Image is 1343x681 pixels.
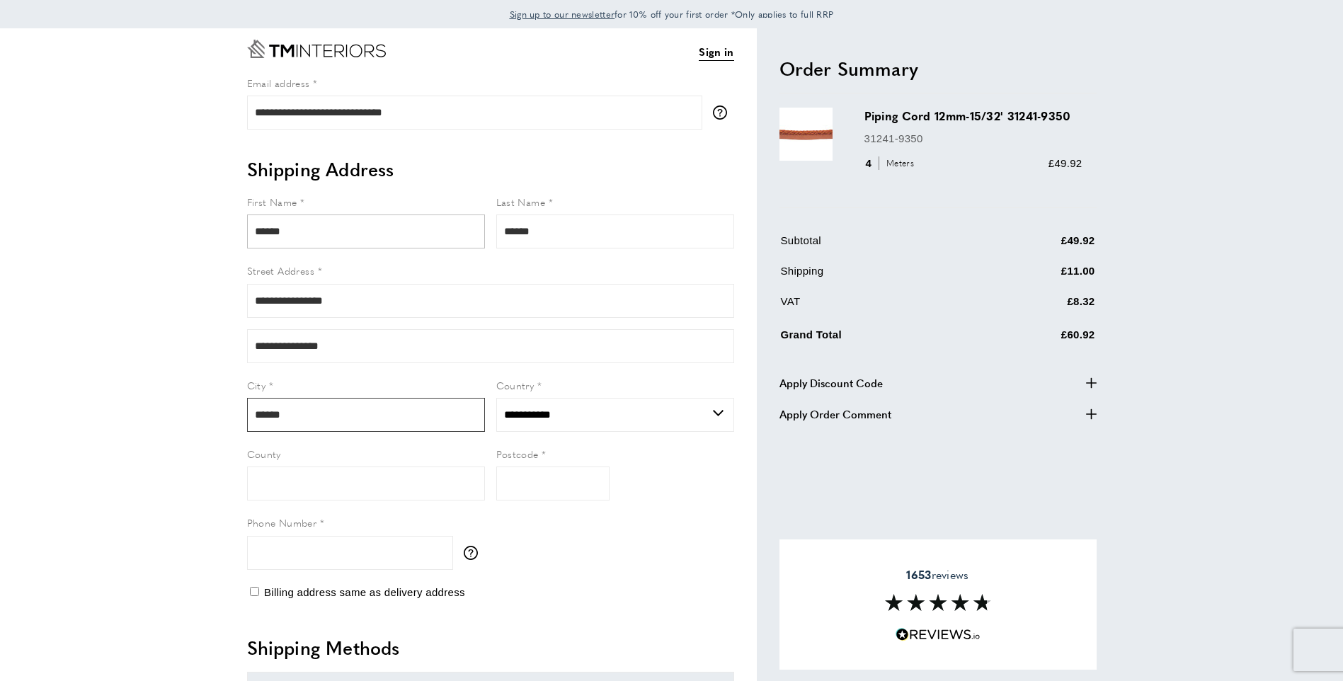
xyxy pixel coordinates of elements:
td: £11.00 [983,263,1095,290]
h2: Order Summary [779,56,1097,81]
img: Piping Cord 12mm-15/32' 31241-9350 [779,108,833,161]
span: Phone Number [247,515,317,530]
a: Sign up to our newsletter [510,7,615,21]
span: First Name [247,195,297,209]
span: reviews [906,568,968,582]
td: Shipping [781,263,983,290]
span: Country [496,378,535,392]
span: Sign up to our newsletter [510,8,615,21]
td: Subtotal [781,232,983,260]
img: Reviews section [885,594,991,611]
input: Billing address same as delivery address [250,587,259,596]
h3: Piping Cord 12mm-15/32' 31241-9350 [864,108,1082,124]
td: VAT [781,293,983,321]
span: Last Name [496,195,546,209]
a: Sign in [699,43,733,61]
div: 4 [864,155,919,172]
span: Billing address same as delivery address [264,586,465,598]
button: More information [713,105,734,120]
span: £49.92 [1048,157,1082,169]
span: Apply Order Comment [779,406,891,423]
span: County [247,447,281,461]
strong: 1653 [906,566,931,583]
span: Apply Discount Code [779,374,883,391]
span: Email address [247,76,310,90]
button: More information [464,546,485,560]
td: Grand Total [781,324,983,354]
h2: Shipping Address [247,156,734,182]
td: £8.32 [983,293,1095,321]
td: £60.92 [983,324,1095,354]
span: Street Address [247,263,315,277]
span: City [247,378,266,392]
td: £49.92 [983,232,1095,260]
h2: Shipping Methods [247,635,734,660]
img: Reviews.io 5 stars [896,628,981,641]
span: Postcode [496,447,539,461]
a: Go to Home page [247,40,386,58]
p: 31241-9350 [864,130,1082,147]
span: for 10% off your first order *Only applies to full RRP [510,8,834,21]
span: Meters [879,156,918,170]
